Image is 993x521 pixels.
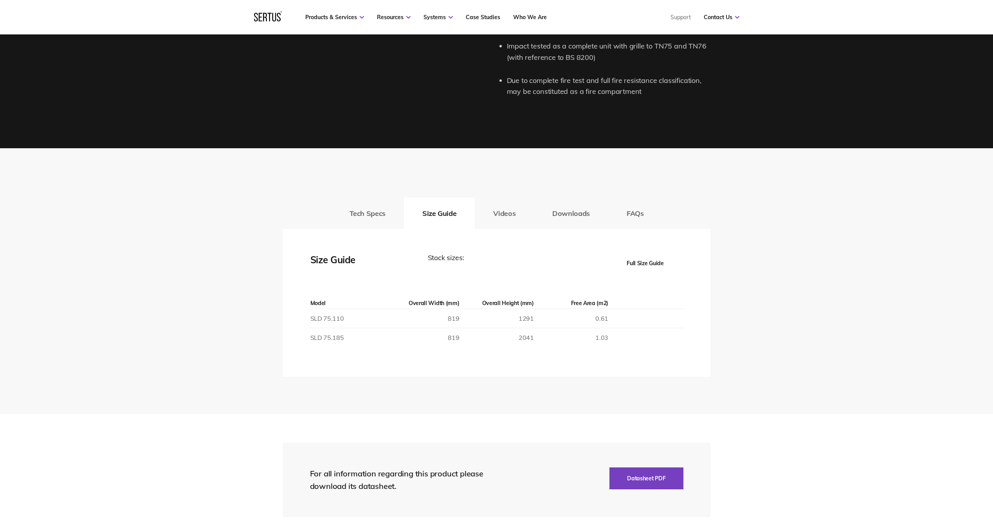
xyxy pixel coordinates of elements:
th: Model [310,298,385,309]
th: Overall Width (mm) [385,298,459,309]
th: Free Area (m2) [534,298,608,309]
button: Datasheet PDF [609,467,683,489]
td: 1291 [459,309,533,328]
td: 2041 [459,328,533,347]
button: FAQs [608,198,662,229]
button: Tech Specs [331,198,404,229]
button: Downloads [534,198,608,229]
a: Support [670,14,691,21]
li: Impact tested as a complete unit with grille to TN75 and TN76 (with reference to BS 8200) [507,41,710,63]
a: Who We Are [513,14,547,21]
td: SLD 75.185 [310,328,385,347]
div: Stock sizes: [428,252,569,274]
div: For all information regarding this product please download its datasheet. [310,467,498,492]
td: SLD 75.110 [310,309,385,328]
div: Size Guide [310,252,389,274]
li: Due to complete fire test and full fire resistance classification, may be constituted as a fire c... [507,75,710,98]
td: 819 [385,309,459,328]
td: 819 [385,328,459,347]
a: Resources [377,14,411,21]
button: Full Size Guide [608,252,683,274]
button: Videos [475,198,534,229]
a: Case Studies [466,14,500,21]
a: Products & Services [305,14,364,21]
th: Overall Height (mm) [459,298,533,309]
a: Contact Us [704,14,739,21]
a: Systems [424,14,453,21]
td: 1.03 [534,328,608,347]
td: 0.61 [534,309,608,328]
